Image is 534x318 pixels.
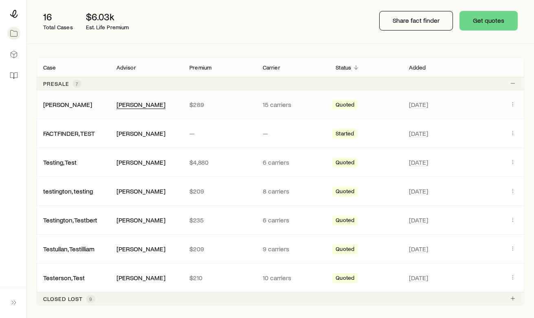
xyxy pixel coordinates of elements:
p: 16 [43,11,73,22]
div: Testington, Testbert [43,216,97,224]
p: 6 carriers [263,158,323,166]
div: testington, testing [43,187,93,196]
p: $210 [189,274,250,282]
span: Quoted [336,101,354,110]
p: Case [43,64,56,71]
span: [DATE] [409,100,428,109]
a: Testullan, Testilliam [43,245,94,253]
a: Testing, Test [43,158,77,166]
p: Total Cases [43,24,73,30]
p: 6 carriers [263,216,323,224]
div: Testing, Test [43,158,77,167]
p: $289 [189,100,250,109]
p: 9 carriers [263,245,323,253]
a: Testerson, Test [43,274,85,281]
span: [DATE] [409,245,428,253]
p: $209 [189,245,250,253]
div: [PERSON_NAME] [116,274,165,282]
div: FACTFINDER, TEST [43,129,95,138]
div: [PERSON_NAME] [116,100,165,109]
span: Started [336,130,354,139]
span: Quoted [336,246,354,254]
p: Presale [43,81,69,87]
p: Advisor [116,64,136,71]
span: Quoted [336,159,354,168]
span: Quoted [336,217,354,225]
span: Quoted [336,188,354,196]
p: Est. Life Premium [86,24,129,30]
button: Share fact finder [379,11,453,30]
a: Testington, Testbert [43,216,97,224]
span: 9 [89,296,92,302]
div: [PERSON_NAME] [43,100,92,109]
span: [DATE] [409,129,428,137]
span: [DATE] [409,216,428,224]
p: 10 carriers [263,274,323,282]
p: $235 [189,216,250,224]
button: Get quotes [459,11,518,30]
div: Client cases [37,57,524,305]
a: [PERSON_NAME] [43,100,92,108]
p: Share fact finder [393,16,440,24]
div: [PERSON_NAME] [116,158,165,167]
p: Status [336,64,351,71]
p: — [189,129,250,137]
p: 15 carriers [263,100,323,109]
p: $4,880 [189,158,250,166]
p: $209 [189,187,250,195]
span: 7 [76,81,78,87]
p: Premium [189,64,211,71]
div: [PERSON_NAME] [116,129,165,138]
p: — [263,129,323,137]
span: Quoted [336,274,354,283]
span: [DATE] [409,187,428,195]
p: 8 carriers [263,187,323,195]
span: [DATE] [409,274,428,282]
div: Testerson, Test [43,274,85,282]
p: Closed lost [43,296,83,302]
div: [PERSON_NAME] [116,216,165,224]
p: Carrier [263,64,280,71]
span: [DATE] [409,158,428,166]
p: Added [409,64,426,71]
div: Testullan, Testilliam [43,245,94,253]
div: [PERSON_NAME] [116,245,165,253]
div: [PERSON_NAME] [116,187,165,196]
a: testington, testing [43,187,93,195]
a: FACTFINDER, TEST [43,129,95,137]
p: $6.03k [86,11,129,22]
